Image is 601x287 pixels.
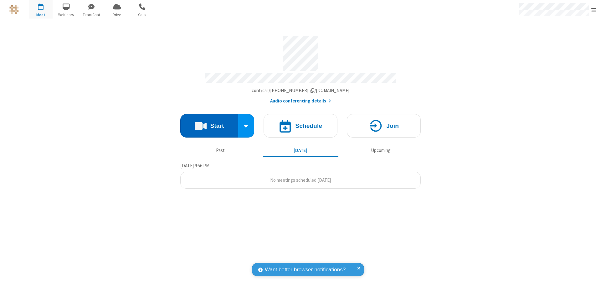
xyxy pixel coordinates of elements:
[347,114,421,138] button: Join
[54,12,78,18] span: Webinars
[105,12,129,18] span: Drive
[29,12,53,18] span: Meet
[264,114,337,138] button: Schedule
[80,12,103,18] span: Team Chat
[270,97,331,105] button: Audio conferencing details
[180,31,421,105] section: Account details
[210,123,224,129] h4: Start
[252,87,350,94] button: Copy my meeting room linkCopy my meeting room link
[263,144,338,156] button: [DATE]
[238,114,254,138] div: Start conference options
[386,123,399,129] h4: Join
[180,162,421,189] section: Today's Meetings
[180,114,238,138] button: Start
[180,163,209,169] span: [DATE] 9:56 PM
[343,144,419,156] button: Upcoming
[252,87,350,93] span: Copy my meeting room link
[265,266,346,274] span: Want better browser notifications?
[131,12,154,18] span: Calls
[270,177,331,183] span: No meetings scheduled [DATE]
[183,144,258,156] button: Past
[295,123,322,129] h4: Schedule
[9,5,19,14] img: QA Selenium DO NOT DELETE OR CHANGE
